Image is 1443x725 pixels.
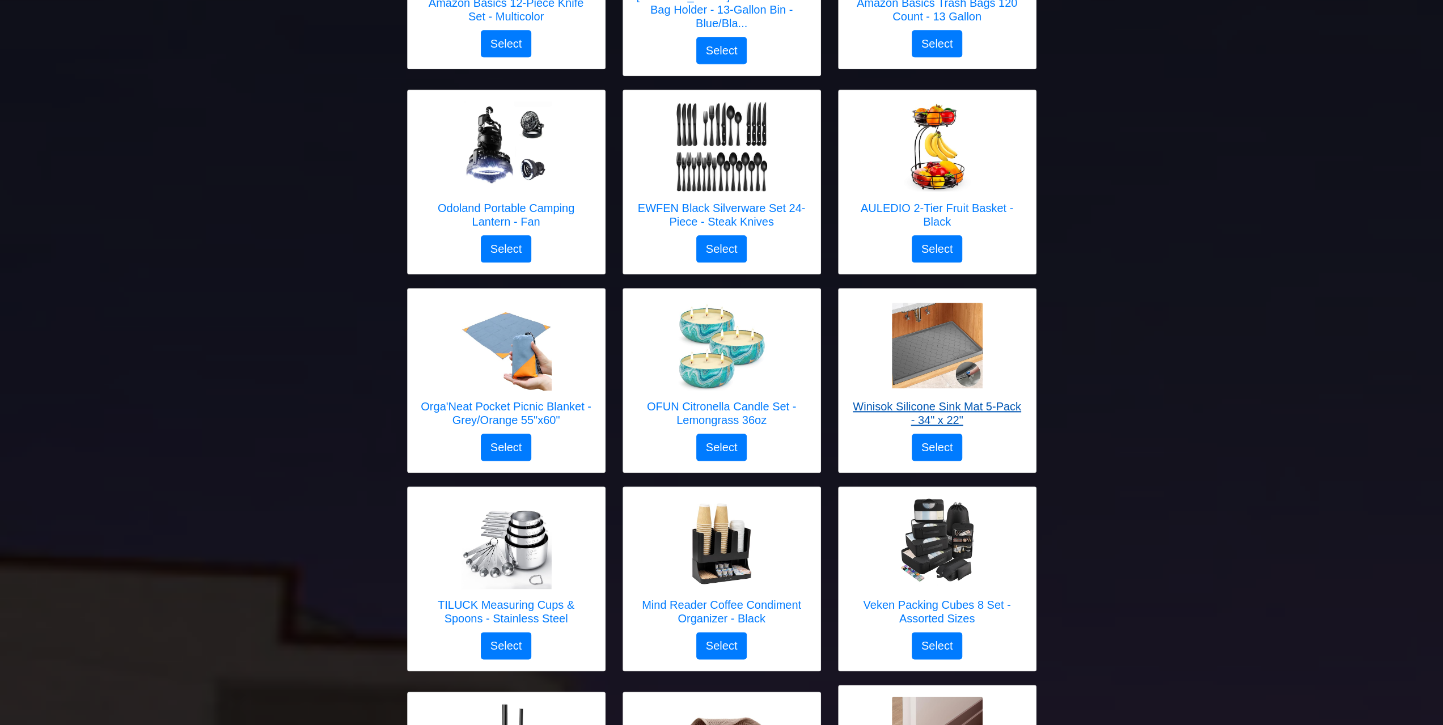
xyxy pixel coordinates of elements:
button: Select [912,235,963,262]
button: Select [696,632,747,659]
h5: Mind Reader Coffee Condiment Organizer - Black [634,598,809,625]
button: Select [696,37,747,64]
img: EWFEN Black Silverware Set 24-Piece - Steak Knives [676,101,767,192]
img: AULEDIO 2-Tier Fruit Basket - Black [892,101,983,192]
h5: Veken Packing Cubes 8 Set - Assorted Sizes [850,598,1025,625]
button: Select [912,434,963,461]
h5: Orga'Neat Pocket Picnic Blanket - Grey/Orange 55"x60" [419,400,594,427]
button: Select [912,632,963,659]
h5: EWFEN Black Silverware Set 24-Piece - Steak Knives [634,201,809,228]
a: AULEDIO 2-Tier Fruit Basket - Black AULEDIO 2-Tier Fruit Basket - Black [850,101,1025,235]
button: Select [481,434,532,461]
img: Orga'Neat Pocket Picnic Blanket - Grey/Orange 55"x60" [461,300,552,391]
button: Select [696,235,747,262]
a: TILUCK Measuring Cups & Spoons - Stainless Steel TILUCK Measuring Cups & Spoons - Stainless Steel [419,498,594,632]
img: TILUCK Measuring Cups & Spoons - Stainless Steel [461,498,552,589]
h5: TILUCK Measuring Cups & Spoons - Stainless Steel [419,598,594,625]
a: EWFEN Black Silverware Set 24-Piece - Steak Knives EWFEN Black Silverware Set 24-Piece - Steak Kn... [634,101,809,235]
img: Mind Reader Coffee Condiment Organizer - Black [676,498,767,589]
img: Odoland Portable Camping Lantern - Fan [461,101,552,192]
h5: Odoland Portable Camping Lantern - Fan [419,201,594,228]
img: OFUN Citronella Candle Set - Lemongrass 36oz [676,300,767,391]
a: Winisok Silicone Sink Mat 5-Pack - 34" x 22" Winisok Silicone Sink Mat 5-Pack - 34" x 22" [850,300,1025,434]
button: Select [481,235,532,262]
h5: OFUN Citronella Candle Set - Lemongrass 36oz [634,400,809,427]
a: Veken Packing Cubes 8 Set - Assorted Sizes Veken Packing Cubes 8 Set - Assorted Sizes [850,498,1025,632]
button: Select [481,30,532,57]
a: OFUN Citronella Candle Set - Lemongrass 36oz OFUN Citronella Candle Set - Lemongrass 36oz [634,300,809,434]
button: Select [696,434,747,461]
button: Select [481,632,532,659]
img: Winisok Silicone Sink Mat 5-Pack - 34" x 22" [892,303,983,388]
h5: AULEDIO 2-Tier Fruit Basket - Black [850,201,1025,228]
img: Veken Packing Cubes 8 Set - Assorted Sizes [892,498,983,589]
a: Mind Reader Coffee Condiment Organizer - Black Mind Reader Coffee Condiment Organizer - Black [634,498,809,632]
a: Orga'Neat Pocket Picnic Blanket - Grey/Orange 55"x60" Orga'Neat Pocket Picnic Blanket - Grey/Oran... [419,300,594,434]
a: Odoland Portable Camping Lantern - Fan Odoland Portable Camping Lantern - Fan [419,101,594,235]
button: Select [912,30,963,57]
h5: Winisok Silicone Sink Mat 5-Pack - 34" x 22" [850,400,1025,427]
